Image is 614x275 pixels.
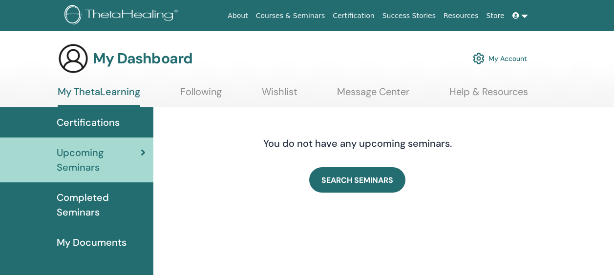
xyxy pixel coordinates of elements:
[57,115,120,130] span: Certifications
[204,137,511,149] h4: You do not have any upcoming seminars.
[379,7,440,25] a: Success Stories
[58,43,89,74] img: generic-user-icon.jpg
[321,175,393,185] span: SEARCH SEMINARS
[64,5,181,27] img: logo.png
[57,145,141,175] span: Upcoming Seminars
[224,7,252,25] a: About
[262,86,297,105] a: Wishlist
[57,235,127,250] span: My Documents
[329,7,378,25] a: Certification
[57,190,146,219] span: Completed Seminars
[337,86,409,105] a: Message Center
[473,48,527,69] a: My Account
[449,86,528,105] a: Help & Resources
[483,7,508,25] a: Store
[58,86,140,107] a: My ThetaLearning
[180,86,222,105] a: Following
[440,7,483,25] a: Resources
[473,50,485,67] img: cog.svg
[309,167,405,193] a: SEARCH SEMINARS
[252,7,329,25] a: Courses & Seminars
[93,50,192,67] h3: My Dashboard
